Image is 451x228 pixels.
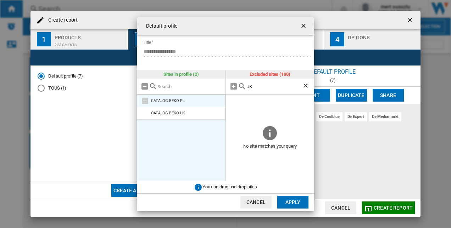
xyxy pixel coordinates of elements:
[143,23,178,30] h4: Default profile
[246,84,302,89] input: Search
[137,70,225,79] div: Sites in profile (2)
[226,70,314,79] div: Excluded sites (108)
[151,111,185,115] div: CATALOG BEKO UK
[302,82,311,91] ng-md-icon: Clear search
[229,82,238,91] md-icon: Add all
[300,22,308,31] ng-md-icon: getI18NText('BUTTONS.CLOSE_DIALOG')
[226,141,314,152] span: No site matches your query
[240,196,272,209] button: Cancel
[277,196,308,209] button: Apply
[297,19,311,33] button: getI18NText('BUTTONS.CLOSE_DIALOG')
[202,184,257,189] span: You can drag and drop sites
[151,98,185,103] div: CATALOG BEKO PL
[140,82,149,91] md-icon: Remove all
[157,84,222,89] input: Search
